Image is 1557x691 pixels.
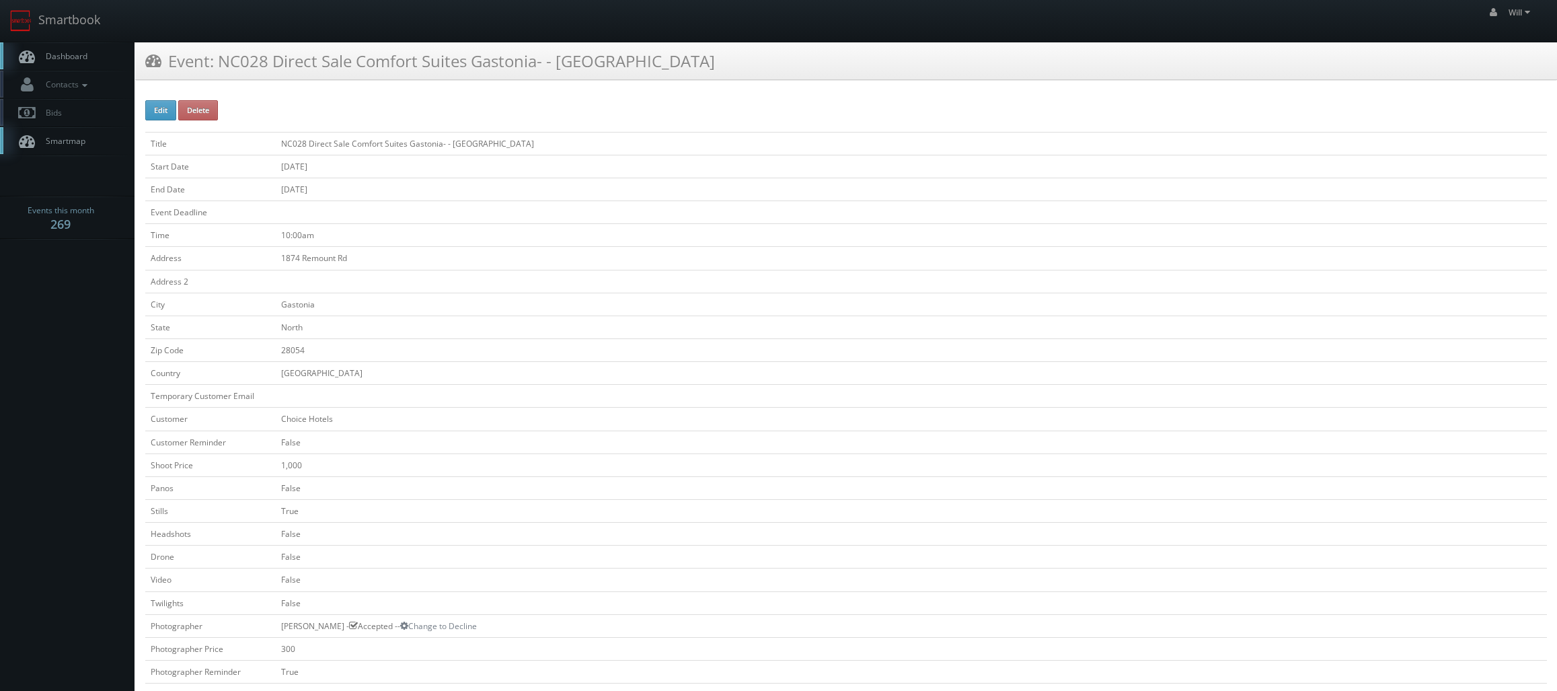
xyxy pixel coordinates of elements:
td: Video [145,569,276,591]
td: False [276,523,1547,546]
td: Photographer Price [145,637,276,660]
td: Time [145,224,276,247]
td: 1874 Remount Rd [276,247,1547,270]
td: State [145,316,276,338]
td: City [145,293,276,316]
td: [DATE] [276,178,1547,201]
td: False [276,591,1547,614]
td: Zip Code [145,338,276,361]
td: Gastonia [276,293,1547,316]
span: Will [1509,7,1534,18]
td: Headshots [145,523,276,546]
td: Choice Hotels [276,408,1547,431]
td: False [276,569,1547,591]
img: smartbook-logo.png [10,10,32,32]
td: True [276,660,1547,683]
span: Events this month [28,204,94,217]
button: Delete [178,100,218,120]
button: Edit [145,100,176,120]
td: End Date [145,178,276,201]
span: Smartmap [39,135,85,147]
td: 10:00am [276,224,1547,247]
span: Dashboard [39,50,87,62]
strong: 269 [50,216,71,232]
td: Twilights [145,591,276,614]
h3: Event: NC028 Direct Sale Comfort Suites Gastonia- - [GEOGRAPHIC_DATA] [145,49,715,73]
a: Change to Decline [400,620,477,632]
td: Event Deadline [145,201,276,224]
td: Customer Reminder [145,431,276,453]
td: 28054 [276,338,1547,361]
td: Country [145,362,276,385]
td: [PERSON_NAME] - Accepted -- [276,614,1547,637]
td: Photographer Reminder [145,660,276,683]
td: Photographer [145,614,276,637]
td: Address [145,247,276,270]
td: Stills [145,499,276,522]
span: Contacts [39,79,91,90]
td: Start Date [145,155,276,178]
td: Address 2 [145,270,276,293]
td: Shoot Price [145,453,276,476]
td: Customer [145,408,276,431]
td: False [276,431,1547,453]
td: Drone [145,546,276,569]
td: NC028 Direct Sale Comfort Suites Gastonia- - [GEOGRAPHIC_DATA] [276,132,1547,155]
td: Panos [145,476,276,499]
td: North [276,316,1547,338]
td: False [276,546,1547,569]
td: False [276,476,1547,499]
td: 1,000 [276,453,1547,476]
td: Temporary Customer Email [145,385,276,408]
td: Title [145,132,276,155]
td: [GEOGRAPHIC_DATA] [276,362,1547,385]
td: 300 [276,637,1547,660]
td: [DATE] [276,155,1547,178]
span: Bids [39,107,62,118]
td: True [276,499,1547,522]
